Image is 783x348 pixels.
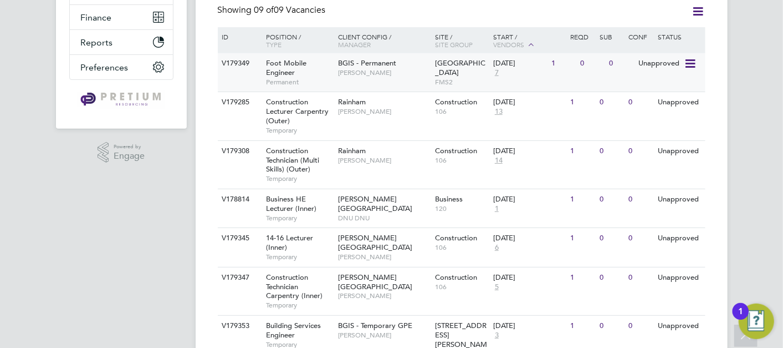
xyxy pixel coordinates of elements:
span: Rainham [338,97,366,107]
span: 3 [493,331,500,340]
span: Reports [81,37,113,48]
button: Finance [70,5,173,29]
span: 106 [435,107,488,116]
span: FMS2 [435,78,488,87]
div: Start / [490,27,568,55]
span: 120 [435,204,488,213]
span: 1 [493,204,500,214]
span: 106 [435,156,488,165]
div: 1 [738,311,743,326]
span: Foot Mobile Engineer [266,58,306,77]
span: [PERSON_NAME] [338,107,429,116]
span: BGIS - Temporary GPE [338,321,412,330]
div: 0 [626,141,655,162]
div: [DATE] [493,59,546,68]
div: 0 [597,189,626,210]
span: [PERSON_NAME][GEOGRAPHIC_DATA] [338,194,412,213]
span: Vendors [493,40,524,49]
span: [PERSON_NAME] [338,331,429,340]
span: [PERSON_NAME][GEOGRAPHIC_DATA] [338,233,412,252]
div: [DATE] [493,195,565,204]
div: V179308 [219,141,258,162]
span: 09 Vacancies [254,4,326,16]
span: [PERSON_NAME] [338,156,429,165]
div: Reqd [568,27,597,46]
div: [DATE] [493,98,565,107]
div: 0 [597,228,626,249]
span: Building Services Engineer [266,321,321,340]
span: 14 [493,156,504,165]
div: Unapproved [655,141,703,162]
span: [PERSON_NAME] [338,68,429,77]
div: Showing [218,4,328,16]
div: [DATE] [493,321,565,331]
div: Conf [626,27,655,46]
span: Business [435,194,463,204]
span: [PERSON_NAME] [338,253,429,261]
div: Position / [258,27,335,54]
div: Unapproved [655,268,703,288]
span: Construction Technician (Multi Skills) (Outer) [266,146,319,174]
span: 09 of [254,4,274,16]
span: Powered by [114,142,145,152]
div: 0 [626,316,655,336]
span: 7 [493,68,500,78]
span: [PERSON_NAME] [338,291,429,300]
div: 0 [626,92,655,113]
span: Temporary [266,126,332,135]
div: 1 [568,189,597,210]
div: Status [655,27,703,46]
div: Site / [432,27,490,54]
span: Type [266,40,282,49]
div: Sub [597,27,626,46]
div: 1 [568,228,597,249]
span: Temporary [266,253,332,261]
div: V179347 [219,268,258,288]
span: Manager [338,40,371,49]
div: 1 [568,92,597,113]
button: Reports [70,30,173,54]
span: DNU DNU [338,214,429,223]
div: 0 [626,268,655,288]
div: [DATE] [493,273,565,283]
div: 0 [597,316,626,336]
div: V178814 [219,189,258,210]
span: Temporary [266,301,332,310]
span: Construction [435,97,477,107]
a: Powered byEngage [98,142,145,163]
div: 0 [597,268,626,288]
div: 0 [597,141,626,162]
span: Rainham [338,146,366,155]
span: 14-16 Lecturer (Inner) [266,233,313,252]
div: Unapproved [655,92,703,113]
span: Construction [435,233,477,243]
span: Site Group [435,40,473,49]
div: V179349 [219,53,258,74]
span: Finance [81,12,112,23]
span: Preferences [81,62,129,73]
div: Unapproved [655,316,703,336]
a: Go to home page [69,91,173,109]
div: 0 [626,189,655,210]
span: Construction [435,273,477,282]
span: 106 [435,243,488,252]
span: BGIS - Permanent [338,58,396,68]
div: V179353 [219,316,258,336]
span: Construction [435,146,477,155]
div: 0 [577,53,606,74]
span: 13 [493,107,504,117]
span: [PERSON_NAME][GEOGRAPHIC_DATA] [338,273,412,291]
span: Business HE Lecturer (Inner) [266,194,316,213]
span: [GEOGRAPHIC_DATA] [435,58,485,77]
span: 106 [435,283,488,291]
div: 1 [568,268,597,288]
button: Open Resource Center, 1 new notification [739,304,774,339]
div: [DATE] [493,147,565,156]
div: Unapproved [655,189,703,210]
div: V179285 [219,92,258,113]
div: 0 [597,92,626,113]
div: Client Config / [335,27,432,54]
span: 5 [493,283,500,292]
div: 0 [607,53,636,74]
span: Construction Lecturer Carpentry (Outer) [266,97,329,125]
